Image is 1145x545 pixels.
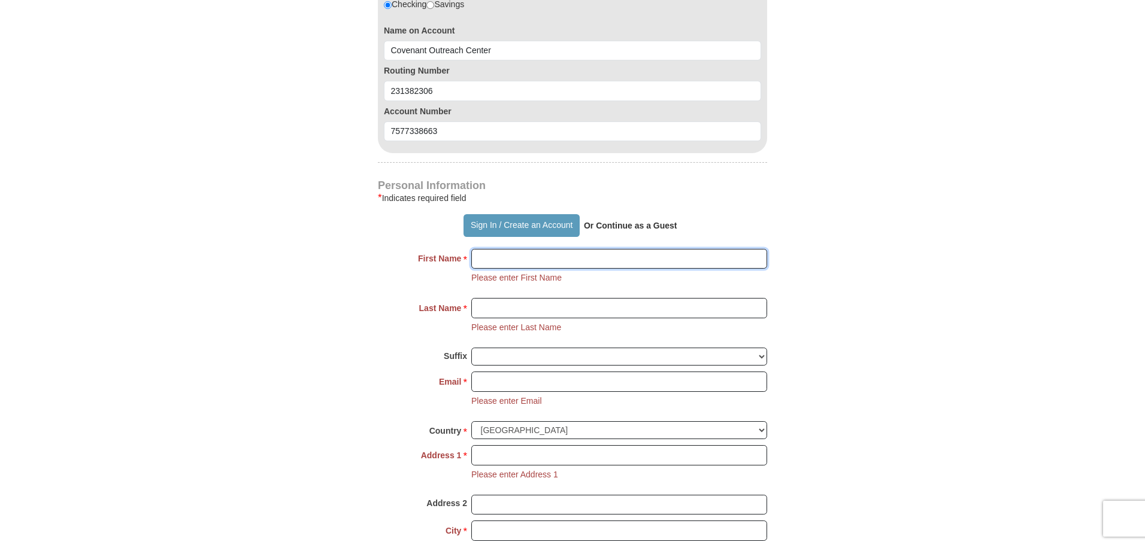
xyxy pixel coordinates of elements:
[378,181,767,190] h4: Personal Information
[378,191,767,205] div: Indicates required field
[384,25,761,36] label: Name on Account
[419,300,462,316] strong: Last Name
[421,447,462,464] strong: Address 1
[471,468,558,480] li: Please enter Address 1
[426,495,467,511] strong: Address 2
[584,221,677,230] strong: Or Continue as a Guest
[444,348,467,364] strong: Suffix
[464,214,579,237] button: Sign In / Create an Account
[471,272,562,284] li: Please enter First Name
[429,422,462,439] strong: Country
[471,321,561,333] li: Please enter Last Name
[439,373,461,390] strong: Email
[384,65,761,77] label: Routing Number
[384,105,761,117] label: Account Number
[446,522,461,539] strong: City
[471,395,542,407] li: Please enter Email
[418,250,461,267] strong: First Name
